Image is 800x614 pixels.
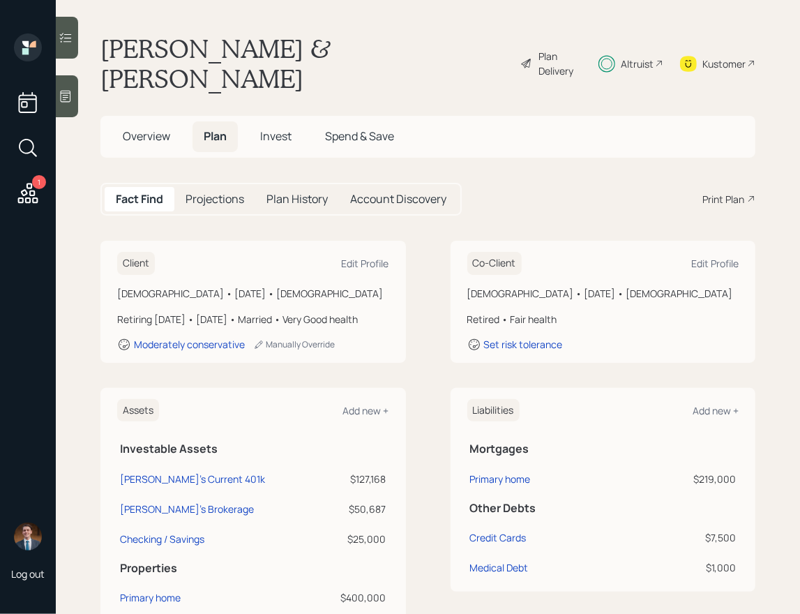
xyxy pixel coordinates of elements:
span: Spend & Save [325,128,394,144]
div: $7,500 [627,530,736,545]
div: Checking / Savings [120,532,204,546]
div: Edit Profile [342,257,389,270]
div: Retiring [DATE] • [DATE] • Married • Very Good health [117,312,389,327]
div: Altruist [621,57,654,71]
span: Invest [260,128,292,144]
div: Moderately conservative [134,338,245,351]
div: $1,000 [627,560,736,575]
div: [PERSON_NAME]'s Brokerage [120,502,254,516]
img: hunter_neumayer.jpg [14,523,42,551]
h5: Projections [186,193,244,206]
div: Edit Profile [691,257,739,270]
h5: Fact Find [116,193,163,206]
h5: Other Debts [470,502,737,515]
h5: Properties [120,562,386,575]
h6: Client [117,252,155,275]
div: Print Plan [702,192,744,207]
div: Plan Delivery [538,49,580,78]
div: $219,000 [627,472,736,486]
h5: Mortgages [470,442,737,456]
div: 1 [32,175,46,189]
div: $400,000 [323,590,386,605]
h1: [PERSON_NAME] & [PERSON_NAME] [100,33,509,93]
h5: Plan History [266,193,328,206]
div: [DEMOGRAPHIC_DATA] • [DATE] • [DEMOGRAPHIC_DATA] [467,286,739,301]
div: Log out [11,567,45,581]
div: $25,000 [323,532,386,546]
span: Plan [204,128,227,144]
div: Manually Override [253,338,335,350]
div: Primary home [120,590,181,605]
div: Add new + [693,404,739,417]
div: Credit Cards [470,530,527,545]
div: Set risk tolerance [484,338,563,351]
h6: Assets [117,399,159,422]
div: $127,168 [323,472,386,486]
div: Retired • Fair health [467,312,739,327]
div: Medical Debt [470,560,529,575]
div: Kustomer [702,57,746,71]
div: Add new + [343,404,389,417]
h6: Co-Client [467,252,522,275]
div: Primary home [470,472,531,486]
span: Overview [123,128,170,144]
div: $50,687 [323,502,386,516]
h5: Account Discovery [350,193,446,206]
h6: Liabilities [467,399,520,422]
h5: Investable Assets [120,442,386,456]
div: [DEMOGRAPHIC_DATA] • [DATE] • [DEMOGRAPHIC_DATA] [117,286,389,301]
div: [PERSON_NAME]'s Current 401k [120,472,265,486]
